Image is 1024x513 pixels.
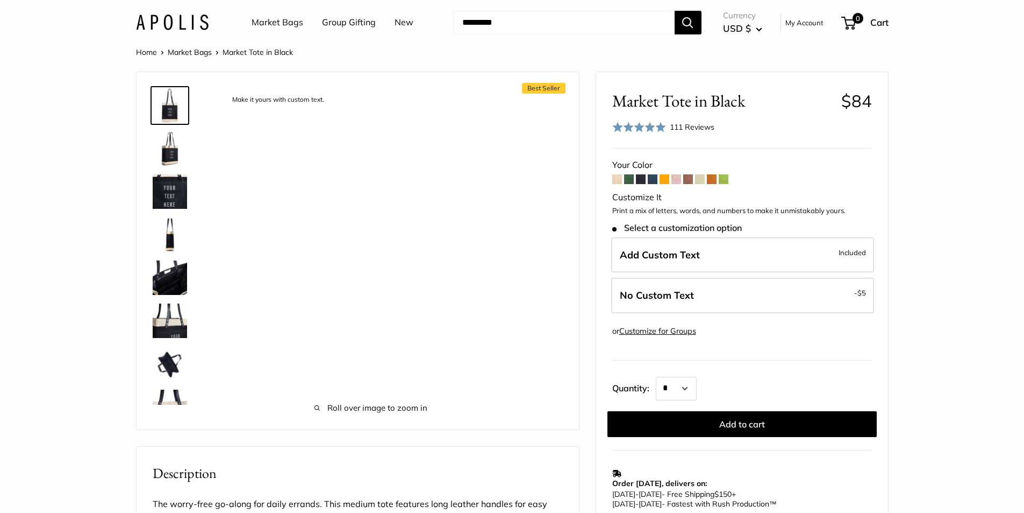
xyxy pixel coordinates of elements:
[136,15,209,30] img: Apolis
[620,289,694,301] span: No Custom Text
[670,122,714,132] span: 111 Reviews
[611,278,874,313] label: Leave Blank
[151,86,189,125] a: description_Make it yours with custom text.
[612,206,872,216] p: Print a mix of letters, words, and numbers to make it unmistakably yours.
[151,215,189,254] a: Market Tote in Black
[612,499,635,509] span: [DATE]
[870,17,889,28] span: Cart
[619,326,696,336] a: Customize for Groups
[723,23,751,34] span: USD $
[620,249,700,261] span: Add Custom Text
[723,8,762,23] span: Currency
[223,400,519,416] span: Roll over image to zoom in
[153,174,187,209] img: description_Custom printed text with eco-friendly ink.
[227,93,330,107] div: Make it yours with custom text.
[454,11,675,34] input: Search...
[857,289,866,297] span: $5
[153,261,187,295] img: description_Inner pocket good for daily drivers.
[612,324,696,339] div: or
[151,172,189,211] a: description_Custom printed text with eco-friendly ink.
[639,489,662,499] span: [DATE]
[612,489,635,499] span: [DATE]
[153,347,187,381] img: description_Water resistant inner liner.
[842,14,889,31] a: 0 Cart
[612,223,742,233] span: Select a customization option
[612,91,833,111] span: Market Tote in Black
[522,83,565,94] span: Best Seller
[151,388,189,426] a: description_The red cross stitch represents our standard for quality and craftsmanship.
[635,499,639,509] span: -
[612,479,707,488] strong: Order [DATE], delivers on:
[252,15,303,31] a: Market Bags
[395,15,413,31] a: New
[322,15,376,31] a: Group Gifting
[153,217,187,252] img: Market Tote in Black
[136,47,157,57] a: Home
[607,411,877,437] button: Add to cart
[612,189,872,206] div: Customize It
[714,489,732,499] span: $150
[612,374,656,400] label: Quantity:
[153,390,187,424] img: description_The red cross stitch represents our standard for quality and craftsmanship.
[612,489,867,509] p: - Free Shipping +
[839,246,866,259] span: Included
[153,88,187,123] img: description_Make it yours with custom text.
[785,16,824,29] a: My Account
[153,131,187,166] img: Market Tote in Black
[151,258,189,297] a: description_Inner pocket good for daily drivers.
[723,20,762,37] button: USD $
[852,13,863,24] span: 0
[612,499,777,509] span: - Fastest with Rush Production™
[223,47,293,57] span: Market Tote in Black
[675,11,701,34] button: Search
[151,345,189,383] a: description_Water resistant inner liner.
[854,286,866,299] span: -
[168,47,212,57] a: Market Bags
[151,301,189,340] a: description_Super soft long leather handles.
[153,304,187,338] img: description_Super soft long leather handles.
[841,90,872,111] span: $84
[136,45,293,59] nav: Breadcrumb
[153,463,563,484] h2: Description
[635,489,639,499] span: -
[151,129,189,168] a: Market Tote in Black
[611,237,874,273] label: Add Custom Text
[639,499,662,509] span: [DATE]
[612,157,872,173] div: Your Color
